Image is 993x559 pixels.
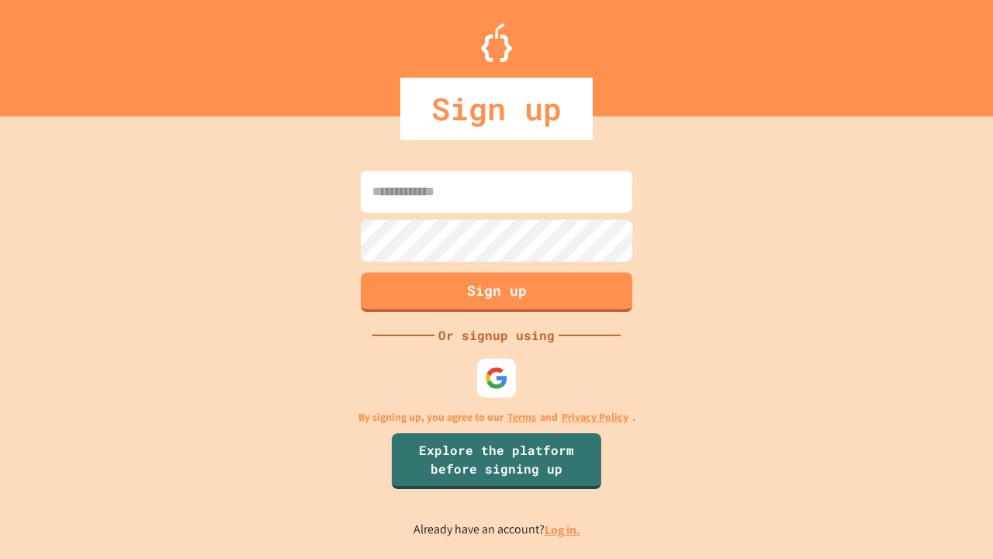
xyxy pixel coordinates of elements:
[434,326,559,345] div: Or signup using
[481,23,512,62] img: Logo.svg
[413,520,580,540] p: Already have an account?
[864,429,977,495] iframe: chat widget
[400,78,593,140] div: Sign up
[928,497,977,543] iframe: chat widget
[562,409,628,425] a: Privacy Policy
[507,409,536,425] a: Terms
[545,522,580,538] a: Log in.
[358,409,635,425] p: By signing up, you agree to our and .
[485,366,508,390] img: google-icon.svg
[392,433,601,489] a: Explore the platform before signing up
[361,273,632,312] button: Sign up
